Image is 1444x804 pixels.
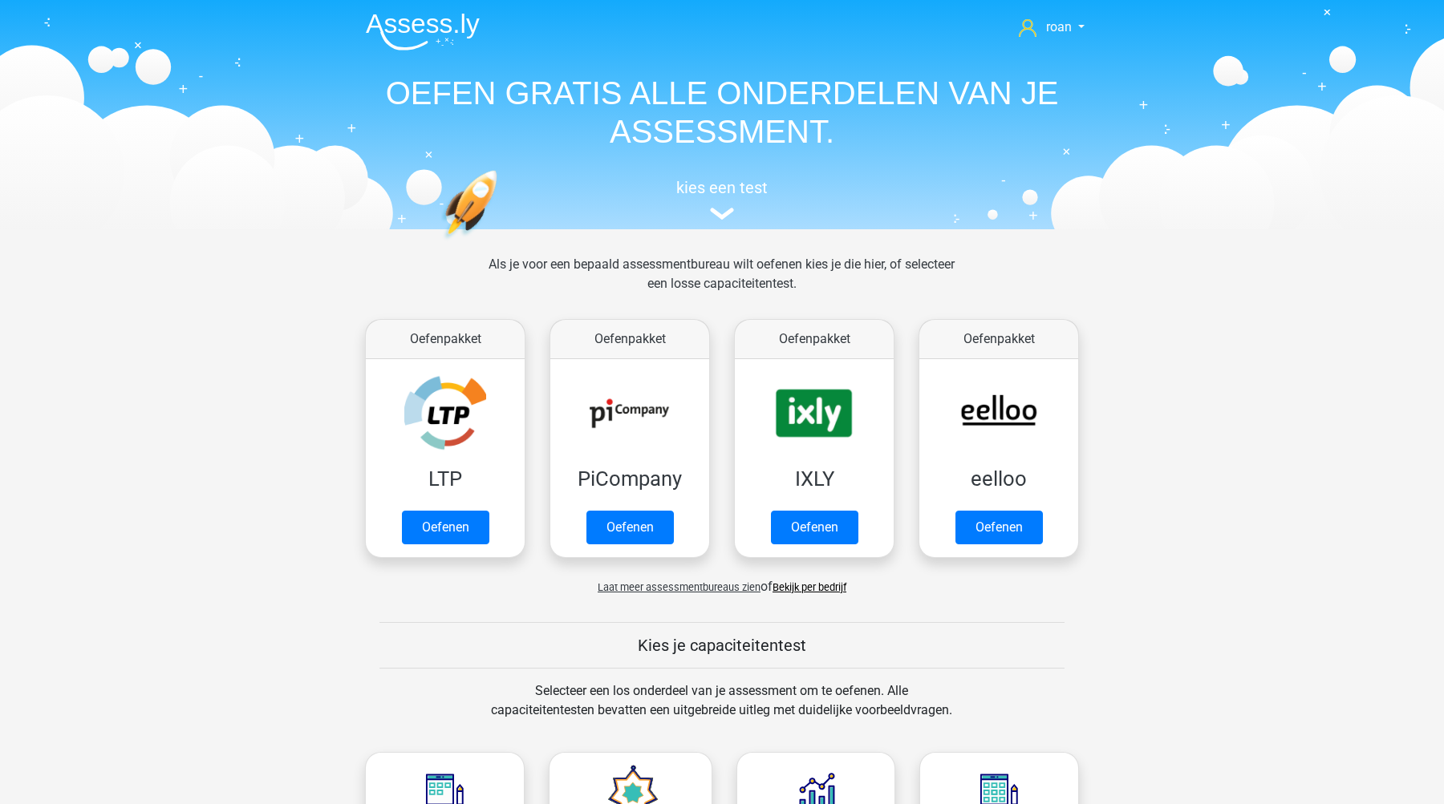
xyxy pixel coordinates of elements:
[353,178,1091,220] a: kies een test
[1012,18,1091,37] a: roan
[773,581,846,593] a: Bekijk per bedrijf
[366,13,480,51] img: Assessly
[771,511,858,544] a: Oefenen
[955,511,1043,544] a: Oefenen
[586,511,674,544] a: Oefenen
[353,564,1091,596] div: of
[353,74,1091,151] h1: OEFEN GRATIS ALLE ONDERDELEN VAN JE ASSESSMENT.
[598,581,761,593] span: Laat meer assessmentbureaus zien
[1046,19,1072,34] span: roan
[379,636,1065,655] h5: Kies je capaciteitentest
[710,208,734,220] img: assessment
[353,178,1091,197] h5: kies een test
[402,511,489,544] a: Oefenen
[441,170,559,315] img: oefenen
[476,255,967,313] div: Als je voor een bepaald assessmentbureau wilt oefenen kies je die hier, of selecteer een losse ca...
[476,681,967,739] div: Selecteer een los onderdeel van je assessment om te oefenen. Alle capaciteitentesten bevatten een...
